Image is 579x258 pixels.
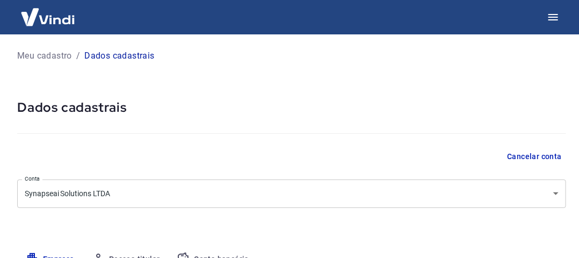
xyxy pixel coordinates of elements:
div: Synapseai Solutions LTDA [17,180,566,208]
h5: Dados cadastrais [17,99,566,116]
a: Meu cadastro [17,49,72,62]
button: Cancelar conta [503,147,566,167]
p: Dados cadastrais [84,49,154,62]
label: Conta [25,175,40,183]
p: / [76,49,80,62]
img: Vindi [13,1,83,33]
